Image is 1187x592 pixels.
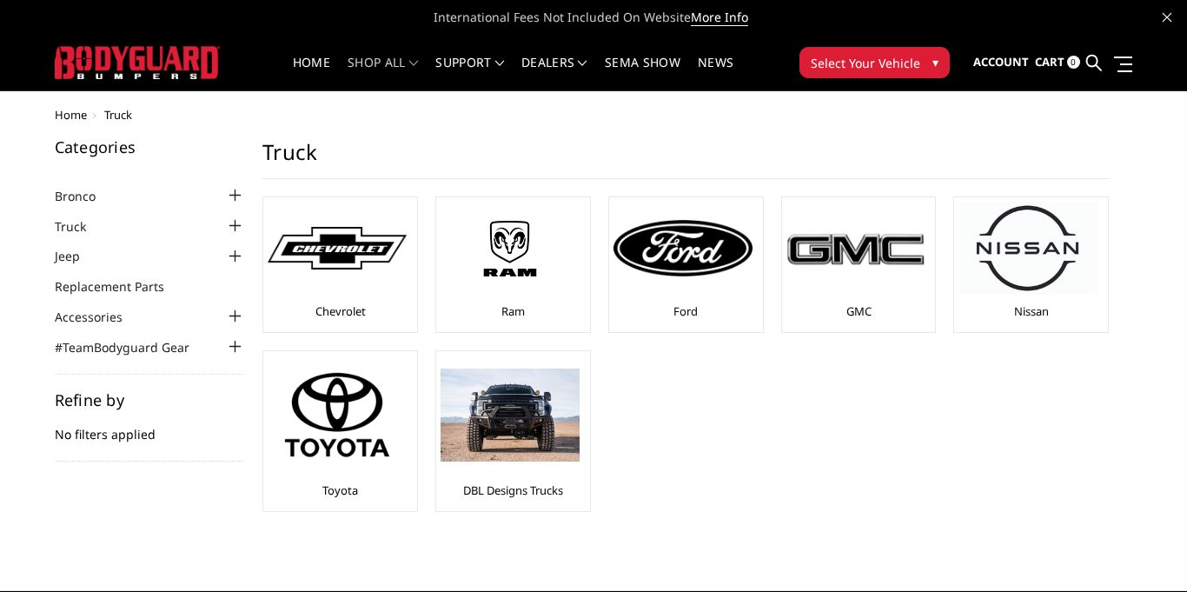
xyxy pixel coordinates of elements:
button: Select Your Vehicle [799,47,950,78]
div: No filters applied [55,392,246,462]
h5: Refine by [55,392,246,408]
a: Home [55,107,87,123]
img: BODYGUARD BUMPERS [55,46,220,78]
span: Account [973,54,1029,70]
a: Ford [673,303,698,319]
span: Cart [1035,54,1064,70]
span: 0 [1067,56,1080,69]
a: DBL Designs Trucks [463,482,563,498]
a: More Info [691,9,748,26]
a: Bronco [55,187,117,205]
a: News [698,57,733,90]
span: Truck [104,107,132,123]
a: Accessories [55,308,144,326]
span: Select Your Vehicle [811,54,920,72]
a: Dealers [521,57,587,90]
h5: Categories [55,139,246,155]
a: Nissan [1014,303,1049,319]
a: Ram [501,303,525,319]
a: Cart 0 [1035,39,1080,86]
a: shop all [348,57,418,90]
a: Chevrolet [315,303,366,319]
h1: Truck [262,139,1111,179]
a: Replacement Parts [55,277,186,296]
a: Support [435,57,504,90]
a: Toyota [322,482,358,498]
a: GMC [846,303,872,319]
a: Truck [55,217,108,236]
a: SEMA Show [605,57,680,90]
a: Account [973,39,1029,86]
span: ▾ [932,53,938,71]
a: Home [293,57,330,90]
a: #TeamBodyguard Gear [55,338,211,356]
a: Jeep [55,247,102,265]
